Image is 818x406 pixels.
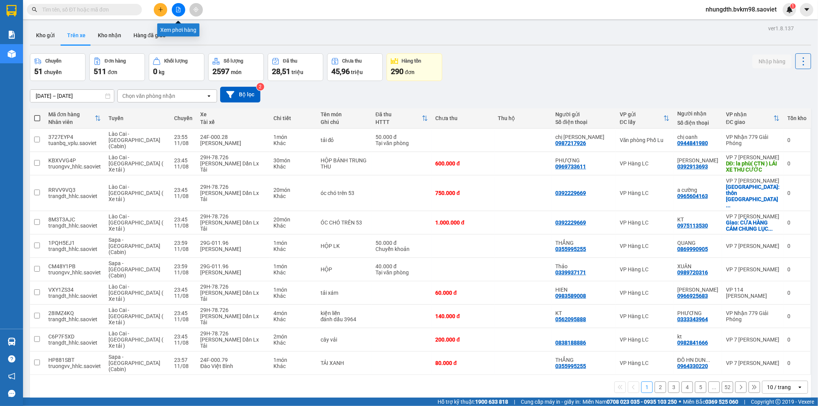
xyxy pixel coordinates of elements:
div: 0975113530 [677,223,708,229]
div: 600.000 đ [436,160,490,167]
div: trangdt_hhlc.saoviet [48,193,101,199]
div: VP Nhận 779 Giải Phóng [726,134,780,146]
div: Chuyến [45,58,61,64]
span: đơn [405,69,415,75]
div: [PERSON_NAME] [200,140,266,146]
div: 0 [787,190,806,196]
img: warehouse-icon [8,50,16,58]
div: ver 1.8.137 [768,24,794,33]
div: C6P7F5XD [48,333,101,340]
div: VP 7 [PERSON_NAME] [726,243,780,249]
div: Hàng tồn [402,58,421,64]
div: Giao: CỬA HÀNG CÁM CHUNG LỤC SAU ỦY BAN XÃ LAM ĐIỀN - CHƯƠNG MỸ ( ĐÃ BAO GỒM PHÍ CTN ) HN THU CƯỚC [726,220,780,232]
div: 0 [787,160,806,167]
div: HỘP BÁNH TRUNG THU [321,157,368,170]
div: 0964330220 [677,363,708,369]
button: 1 [641,381,653,393]
div: [PERSON_NAME] [200,246,266,252]
div: 23:57 [174,357,193,363]
div: VP 114 [PERSON_NAME] [726,287,780,299]
div: 0 [787,220,806,226]
span: file-add [176,7,181,12]
div: VP 7 [PERSON_NAME] [726,154,780,160]
div: trangdt_hhlc.saoviet [48,316,101,322]
div: 2 món [273,333,313,340]
div: Mã đơn hàng [48,111,95,117]
div: 60.000 đ [436,290,490,296]
div: 0392229669 [555,190,586,196]
div: 23:59 [174,240,193,246]
button: 2 [655,381,666,393]
div: tải xám [321,290,368,296]
span: món [231,69,242,75]
span: đơn [108,69,117,75]
div: 1 món [273,134,313,140]
div: 0966925683 [677,293,708,299]
div: VP Hàng LC [620,220,670,226]
button: Khối lượng0kg [149,53,204,81]
div: 23:45 [174,310,193,316]
div: 24F-000.28 [200,134,266,140]
div: 1 món [273,263,313,269]
span: chuyến [44,69,62,75]
span: copyright [775,399,781,404]
span: | [744,398,745,406]
div: 40.000 đ [375,263,428,269]
div: 0333343964 [677,316,708,322]
svg: open [797,384,803,390]
img: logo-vxr [7,5,16,17]
span: | [514,398,515,406]
div: CM48Y1PB [48,263,101,269]
span: Lào Cai - [GEOGRAPHIC_DATA] (Cabin) [109,131,160,149]
button: Đã thu28,51 triệu [268,53,323,81]
div: KBXVVG4P [48,157,101,163]
div: 24F-000.79 [200,357,266,363]
span: kg [159,69,165,75]
div: HỘP LK [321,243,368,249]
div: Chi tiết [273,115,313,121]
div: HTTT [375,119,421,125]
span: 28,51 [272,67,290,76]
div: VP Hàng LC [620,360,670,366]
button: Nhập hàng [752,54,792,68]
div: Đã thu [375,111,421,117]
div: Khác [273,293,313,299]
div: 29H-78.726 [200,284,266,290]
button: Đơn hàng511đơn [89,53,145,81]
div: 80.000 đ [436,360,490,366]
div: PHƯƠNG [677,310,718,316]
div: a cường [677,187,718,193]
div: 28IMZ4KQ [48,310,101,316]
div: [PERSON_NAME] Dần Lx Tải [200,160,266,173]
svg: open [206,93,212,99]
div: 1 món [273,240,313,246]
div: 29H-78.726 [200,307,266,313]
div: 29H-78.726 [200,330,266,337]
div: KT [555,310,612,316]
div: 29H-78.726 [200,213,266,220]
span: Cung cấp máy in - giấy in: [521,398,581,406]
div: 0983589008 [555,293,586,299]
div: [PERSON_NAME] Dần Lx Tải [200,337,266,349]
div: HIEN [555,287,612,293]
div: QUANG [677,240,718,246]
span: triệu [291,69,303,75]
div: 0 [787,266,806,272]
div: 0 [787,137,806,143]
div: chị lệ [555,134,612,140]
th: Toggle SortBy [616,108,673,129]
div: Ghi chú [321,119,368,125]
div: 11/08 [174,293,193,299]
th: Toggle SortBy [722,108,783,129]
div: NGUYÊN HẢI [677,287,718,293]
div: TẢI XANH [321,360,368,366]
div: DĐ: la phù( CTN ) LÁI XE THU CƯỚC [726,160,780,173]
div: Tại văn phòng [375,269,428,276]
sup: 2 [257,83,264,91]
span: 45,96 [331,67,350,76]
img: solution-icon [8,31,16,39]
span: Sapa - [GEOGRAPHIC_DATA] (Cabin) [109,354,160,372]
div: VP Nhận 779 Giải Phóng [726,310,780,322]
div: 0 [787,337,806,343]
div: Khác [273,269,313,276]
